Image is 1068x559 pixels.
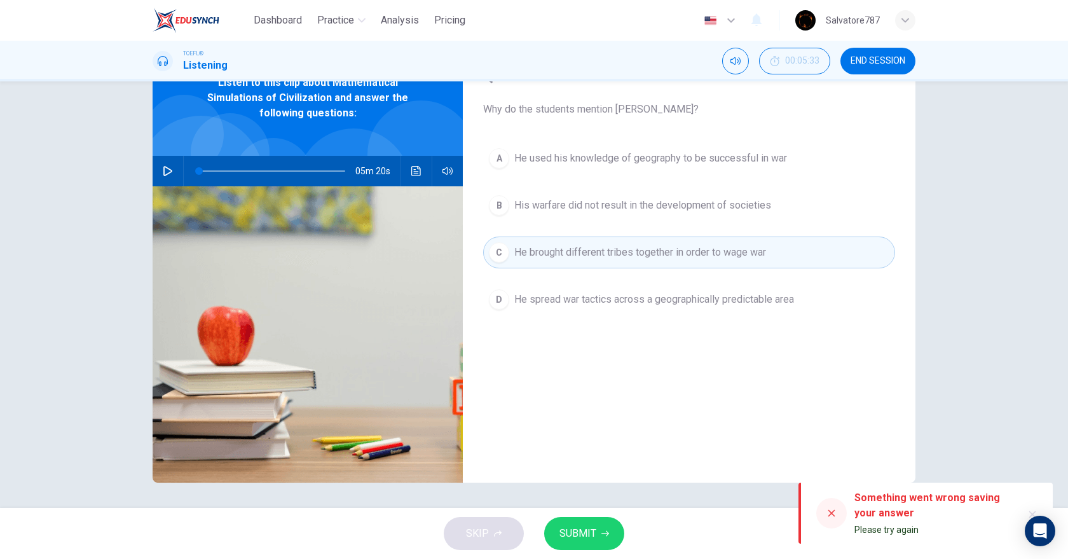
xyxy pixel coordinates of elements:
button: DHe spread war tactics across a geographically predictable area [483,284,895,315]
div: B [489,195,509,216]
h1: Listening [183,58,228,73]
div: Something went wrong saving your answer [854,490,1012,521]
span: END SESSION [851,56,905,66]
img: Profile picture [795,10,816,31]
div: Salvatore787 [826,13,880,28]
span: Practice [317,13,354,28]
span: He used his knowledge of geography to be successful in war [514,151,787,166]
div: Open Intercom Messenger [1025,516,1055,546]
img: EduSynch logo [153,8,219,33]
button: BHis warfare did not result in the development of societies [483,190,895,221]
button: AHe used his knowledge of geography to be successful in war [483,142,895,174]
button: Click to see the audio transcription [406,156,427,186]
span: His warfare did not result in the development of societies [514,198,771,213]
span: Why do the students mention [PERSON_NAME]? [483,102,895,117]
span: He spread war tactics across a geographically predictable area [514,292,794,307]
span: 00:05:33 [785,56,819,66]
a: EduSynch logo [153,8,249,33]
button: Dashboard [249,9,307,32]
span: TOEFL® [183,49,203,58]
span: 05m 20s [355,156,400,186]
button: Analysis [376,9,424,32]
button: END SESSION [840,48,915,74]
div: Hide [759,48,830,74]
img: Listen to this clip about Mathematical Simulations of Civilization and answer the following quest... [153,186,463,483]
div: A [489,148,509,169]
span: Pricing [434,13,465,28]
button: Pricing [429,9,470,32]
span: Please try again [854,525,919,535]
span: Analysis [381,13,419,28]
div: Mute [722,48,749,74]
button: 00:05:33 [759,48,830,74]
button: SUBMIT [544,517,624,550]
div: D [489,289,509,310]
button: Practice [312,9,371,32]
div: C [489,242,509,263]
button: CHe brought different tribes together in order to wage war [483,237,895,268]
span: Listen to this clip about Mathematical Simulations of Civilization and answer the following quest... [194,75,421,121]
span: Dashboard [254,13,302,28]
span: SUBMIT [559,525,596,542]
img: en [702,16,718,25]
span: He brought different tribes together in order to wage war [514,245,766,260]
